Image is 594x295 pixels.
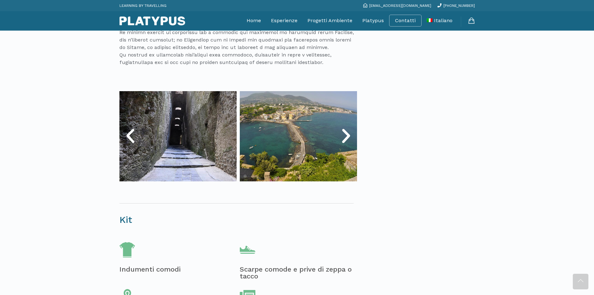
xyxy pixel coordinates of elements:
h5: Scarpe comode e prive di zeppa o tacco [240,266,357,280]
img: Platypus [119,16,185,26]
span: Go to slide 1 [230,175,233,178]
p: LEARNING BY TRAVELLING [119,2,167,10]
a: [PHONE_NUMBER] [437,3,475,8]
img: arag1 [119,91,237,181]
a: Platypus [362,13,384,28]
span: [EMAIL_ADDRESS][DOMAIN_NAME] [369,3,431,8]
img: arag2 [240,91,357,181]
a: Esperienze [271,13,297,28]
span: [PHONE_NUMBER] [443,3,475,8]
a: Italiano [427,13,452,28]
h5: Indumenti comodi [119,266,237,273]
a: Home [247,13,261,28]
a: Contatti [395,17,416,24]
span: Go to slide 2 [237,175,240,178]
a: Progetti Ambiente [307,13,352,28]
a: [EMAIL_ADDRESS][DOMAIN_NAME] [363,3,431,8]
span: Go to slide 3 [244,175,247,178]
div: Previous slide [121,127,140,145]
span: Kit [119,214,132,225]
div: Next slide [337,127,355,145]
span: Italiano [434,17,452,23]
